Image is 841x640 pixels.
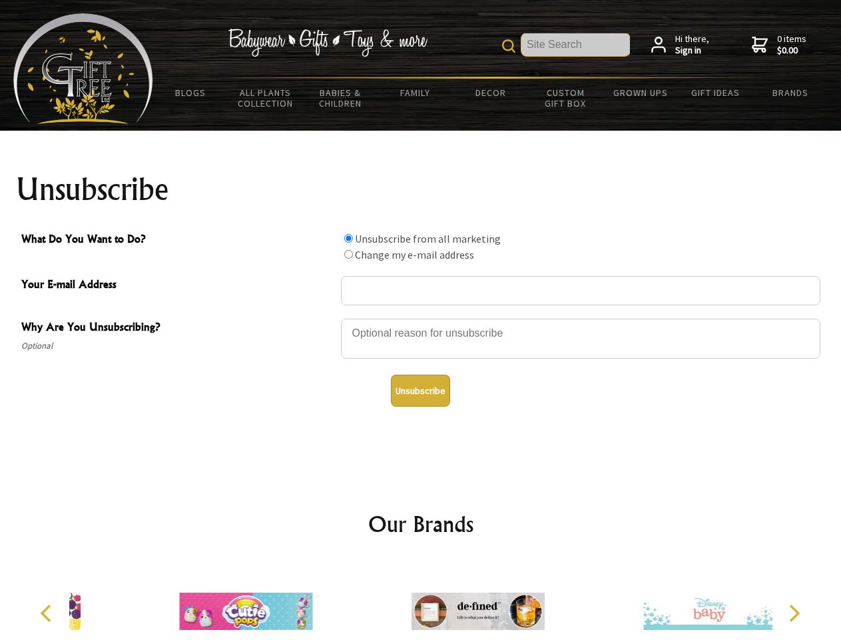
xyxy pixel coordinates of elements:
[678,79,753,107] a: Gift Ideas
[21,319,334,338] span: Why Are You Unsubscribing?
[21,338,334,354] span: Optional
[603,79,678,107] a: Grown Ups
[777,33,806,57] span: 0 items
[391,375,450,407] button: Unsubscribe
[341,319,820,359] textarea: Why Are You Unsubscribing?
[355,248,474,261] label: Change my e-mail address
[675,33,709,57] span: Hi there,
[675,45,709,57] strong: Sign in
[228,79,304,117] a: All Plants Collection
[355,232,501,245] label: Unsubscribe from all marketing
[528,79,603,117] a: Custom Gift Box
[27,508,815,540] h2: Our Brands
[228,29,427,57] img: Babywear - Gifts - Toys & more
[777,45,806,57] strong: $0.00
[753,79,828,107] a: Brands
[303,79,378,117] a: Babies & Children
[16,173,826,205] h1: Unsubscribe
[21,276,334,295] span: Your E-mail Address
[33,599,63,628] button: Previous
[378,79,453,107] a: Family
[341,276,820,305] input: Your E-mail Address
[13,13,153,124] img: Babyware - Gifts - Toys and more...
[502,39,515,53] img: product search
[21,231,334,250] span: What Do You Want to Do?
[521,33,630,56] input: Site Search
[344,250,353,259] input: What Do You Want to Do?
[453,79,528,107] a: Decor
[752,33,806,57] a: 0 items$0.00
[153,79,228,107] a: BLOGS
[344,234,353,243] input: What Do You Want to Do?
[779,599,808,628] button: Next
[651,33,709,57] a: Hi there,Sign in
